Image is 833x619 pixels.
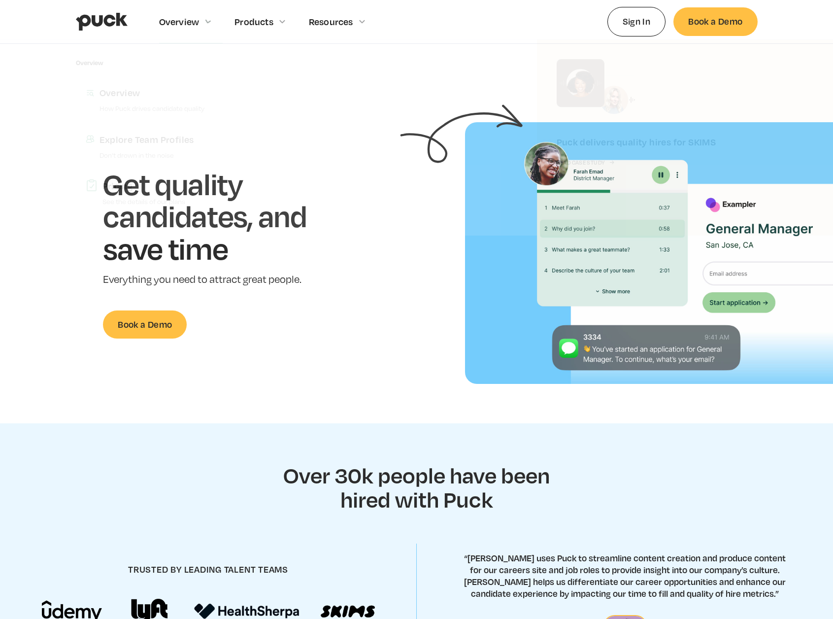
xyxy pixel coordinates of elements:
div: Overview [159,16,200,27]
a: Explore Team ProfilesDon’t drown in the noise [76,123,297,170]
a: Book a Demo [103,310,187,339]
div: Read Case Study [557,160,605,166]
h4: trusted by leading talent teams [128,564,288,575]
p: How Puck drives candidate quality [100,103,287,113]
p: See the details of our plans [102,197,287,206]
p: Don’t drown in the noise [100,150,287,160]
div: Puck delivers quality hires for SKIMS [557,136,716,148]
div: Overview [100,86,287,99]
p: “[PERSON_NAME] uses Puck to streamline content creation and produce content for our careers site ... [459,552,792,599]
div: Overview [76,59,103,67]
div: Resources [309,16,353,27]
h1: Get quality candidates, and save time [103,168,337,265]
p: Everything you need to attract great people. [103,273,337,287]
div: Pricing [102,179,287,192]
a: OverviewHow Puck drives candidate quality [76,76,297,123]
a: PricingSee the details of our plans [76,170,297,216]
div: Products [234,16,273,27]
a: Puck delivers quality hires for SKIMSRead Case Study [537,39,758,236]
a: Sign In [607,7,666,36]
div: Explore Team Profiles [100,133,287,145]
a: Book a Demo [673,7,757,35]
h2: Over 30k people have been hired with Puck [271,463,562,512]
